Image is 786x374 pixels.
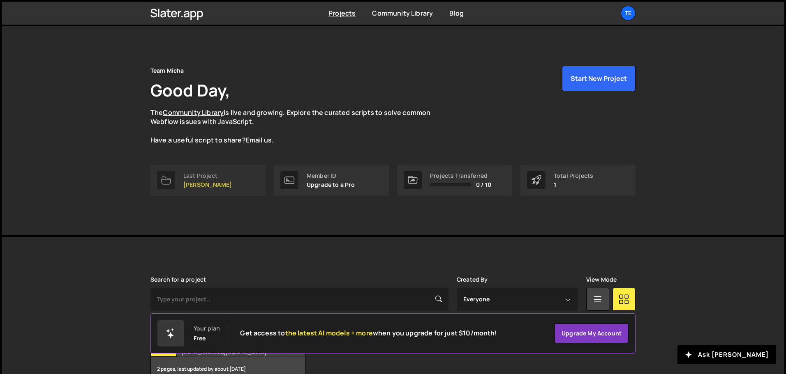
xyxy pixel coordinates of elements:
div: Free [194,335,206,342]
h1: Good Day, [150,79,230,101]
input: Type your project... [150,288,448,311]
div: Team Micha [150,66,184,76]
a: Email us [246,135,272,145]
button: Start New Project [562,66,636,91]
a: Blog [449,9,464,18]
span: 0 / 10 [476,181,491,188]
p: Upgrade to a Pro [307,181,355,188]
a: Community Library [163,108,224,117]
div: Last Project [183,172,232,179]
label: Created By [457,276,488,283]
div: Your plan [194,325,220,332]
div: Total Projects [554,172,593,179]
a: Upgrade my account [555,324,629,343]
span: the latest AI models + more [285,328,373,337]
label: Search for a project [150,276,206,283]
p: The is live and growing. Explore the curated scripts to solve common Webflow issues with JavaScri... [150,108,446,145]
button: Ask [PERSON_NAME] [677,345,776,364]
a: Community Library [372,9,433,18]
a: Last Project [PERSON_NAME] [150,165,266,196]
label: View Mode [586,276,617,283]
a: Projects [328,9,356,18]
div: Projects Transferred [430,172,491,179]
h2: Get access to when you upgrade for just $10/month! [240,329,497,337]
a: Te [621,6,636,21]
p: [PERSON_NAME] [183,181,232,188]
p: 1 [554,181,593,188]
div: Member ID [307,172,355,179]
